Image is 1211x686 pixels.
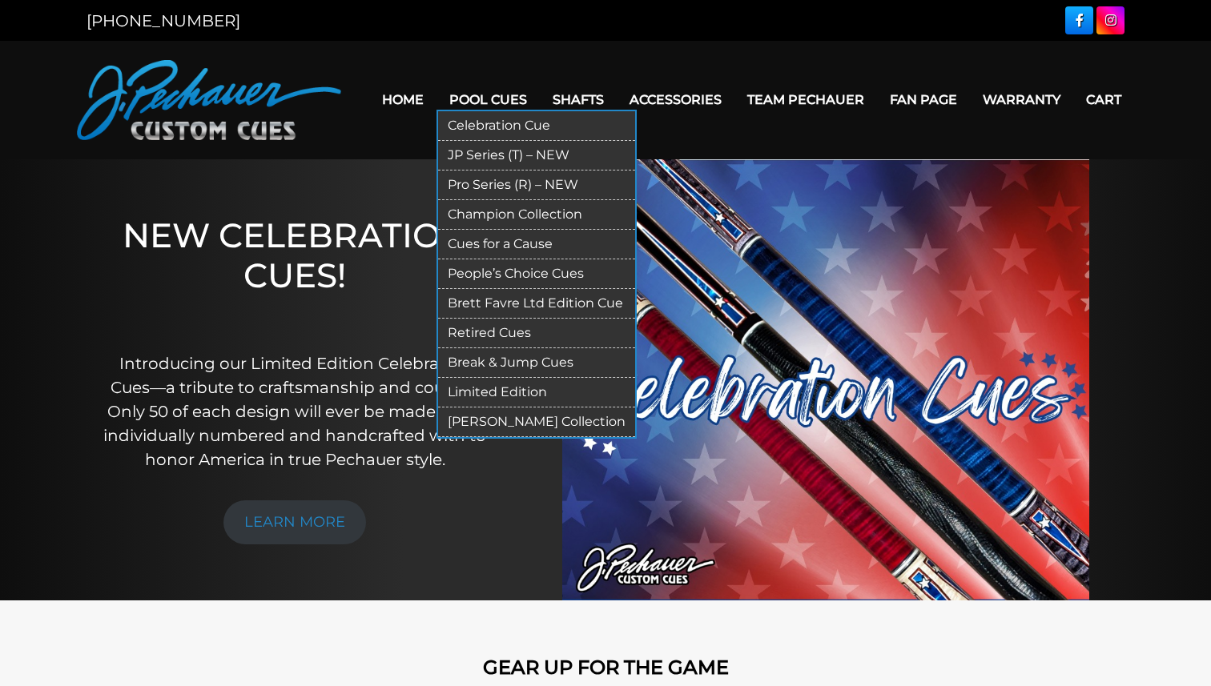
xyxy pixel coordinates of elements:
[438,378,635,407] a: Limited Edition
[540,79,617,120] a: Shafts
[438,200,635,230] a: Champion Collection
[734,79,877,120] a: Team Pechauer
[1073,79,1134,120] a: Cart
[483,656,729,679] strong: GEAR UP FOR THE GAME
[438,289,635,319] a: Brett Favre Ltd Edition Cue
[438,407,635,437] a: [PERSON_NAME] Collection
[99,215,490,330] h1: NEW CELEBRATION CUES!
[77,60,341,140] img: Pechauer Custom Cues
[438,259,635,289] a: People’s Choice Cues
[438,170,635,200] a: Pro Series (R) – NEW
[438,111,635,141] a: Celebration Cue
[86,11,240,30] a: [PHONE_NUMBER]
[438,348,635,378] a: Break & Jump Cues
[877,79,970,120] a: Fan Page
[223,500,366,544] a: LEARN MORE
[369,79,437,120] a: Home
[437,79,540,120] a: Pool Cues
[438,141,635,170] a: JP Series (T) – NEW
[617,79,734,120] a: Accessories
[99,351,490,471] p: Introducing our Limited Edition Celebration Cues—a tribute to craftsmanship and country. Only 50 ...
[438,319,635,348] a: Retired Cues
[970,79,1073,120] a: Warranty
[438,230,635,259] a: Cues for a Cause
